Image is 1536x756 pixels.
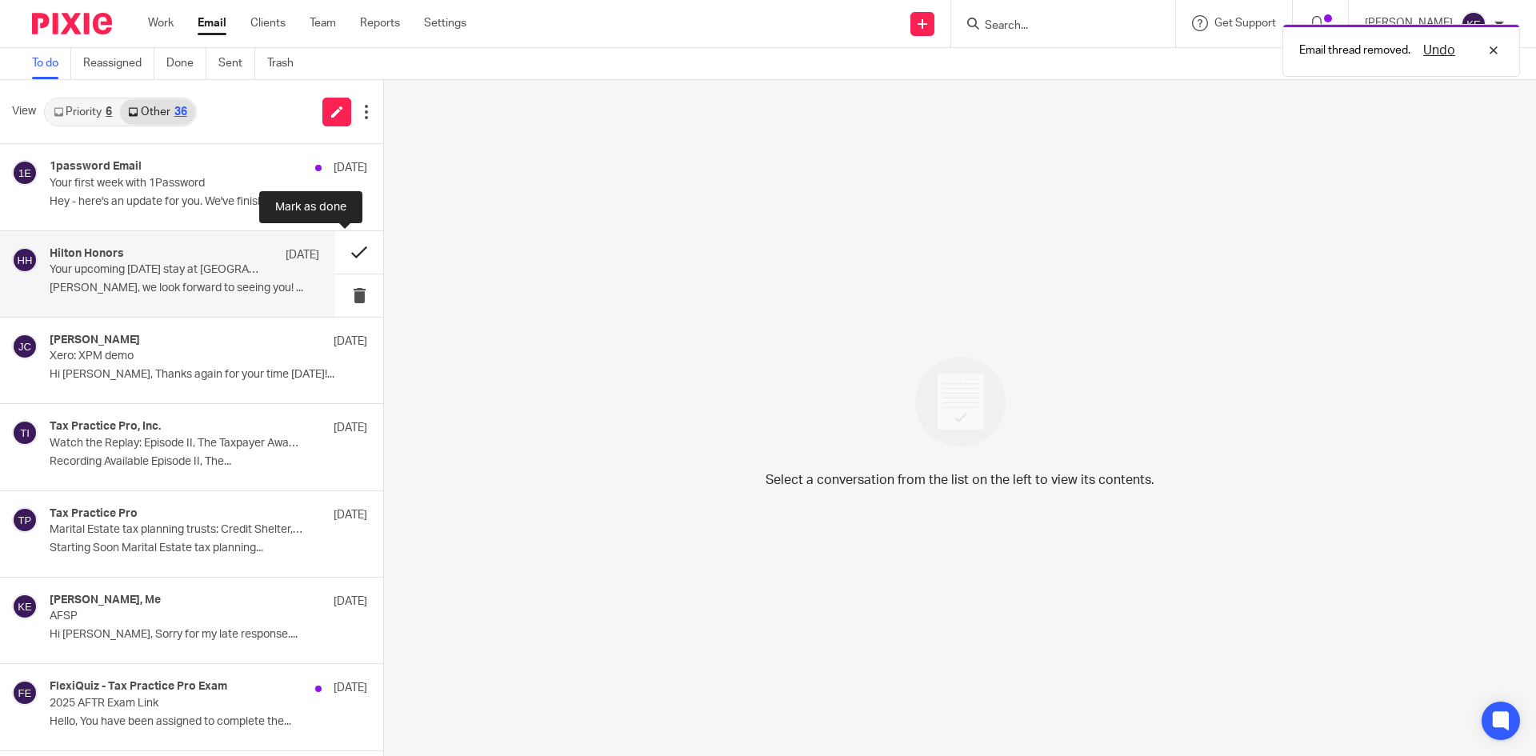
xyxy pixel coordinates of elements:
[50,697,304,710] p: 2025 AFTR Exam Link
[46,99,120,125] a: Priority6
[267,48,306,79] a: Trash
[32,13,112,34] img: Pixie
[12,680,38,706] img: svg%3E
[334,160,367,176] p: [DATE]
[50,334,140,347] h4: [PERSON_NAME]
[12,247,38,273] img: svg%3E
[50,680,227,694] h4: FlexiQuiz - Tax Practice Pro Exam
[12,507,38,533] img: svg%3E
[905,346,1016,458] img: image
[50,610,304,623] p: AFSP
[174,106,187,118] div: 36
[50,195,367,209] p: Hey - here's an update for you. We've finished...
[50,507,138,521] h4: Tax Practice Pro
[50,437,304,450] p: Watch the Replay: Episode II, The Taxpayer Awakens: OBBBA Business & International Saga
[50,368,367,382] p: Hi [PERSON_NAME], Thanks again for your time [DATE]!...
[50,542,367,555] p: Starting Soon Marital Estate tax planning...
[766,470,1154,490] p: Select a conversation from the list on the left to view its contents.
[120,99,194,125] a: Other36
[106,106,112,118] div: 6
[83,48,154,79] a: Reassigned
[198,15,226,31] a: Email
[286,247,319,263] p: [DATE]
[334,680,367,696] p: [DATE]
[50,160,142,174] h4: 1password Email
[218,48,255,79] a: Sent
[50,350,304,363] p: Xero: XPM demo
[334,507,367,523] p: [DATE]
[310,15,336,31] a: Team
[334,420,367,436] p: [DATE]
[50,177,304,190] p: Your first week with 1Password
[32,48,71,79] a: To do
[334,334,367,350] p: [DATE]
[250,15,286,31] a: Clients
[12,594,38,619] img: svg%3E
[50,263,266,277] p: Your upcoming [DATE] stay at [GEOGRAPHIC_DATA] by [GEOGRAPHIC_DATA]
[50,523,304,537] p: Marital Estate tax planning trusts: Credit Shelter, Bypass, QTIP, and more Starting Soon
[50,594,161,607] h4: [PERSON_NAME], Me
[334,594,367,610] p: [DATE]
[50,420,161,434] h4: Tax Practice Pro, Inc.
[50,282,319,295] p: [PERSON_NAME], we look forward to seeing you! ...
[12,334,38,359] img: svg%3E
[12,160,38,186] img: svg%3E
[1461,11,1486,37] img: svg%3E
[50,628,367,642] p: Hi [PERSON_NAME], Sorry for my late response....
[50,247,124,261] h4: Hilton Honors
[50,715,367,729] p: Hello, You have been assigned to complete the...
[50,455,367,469] p: Recording Available Episode II, The...
[1299,42,1410,58] p: Email thread removed.
[424,15,466,31] a: Settings
[12,420,38,446] img: svg%3E
[360,15,400,31] a: Reports
[148,15,174,31] a: Work
[12,103,36,120] span: View
[1418,41,1460,60] button: Undo
[166,48,206,79] a: Done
